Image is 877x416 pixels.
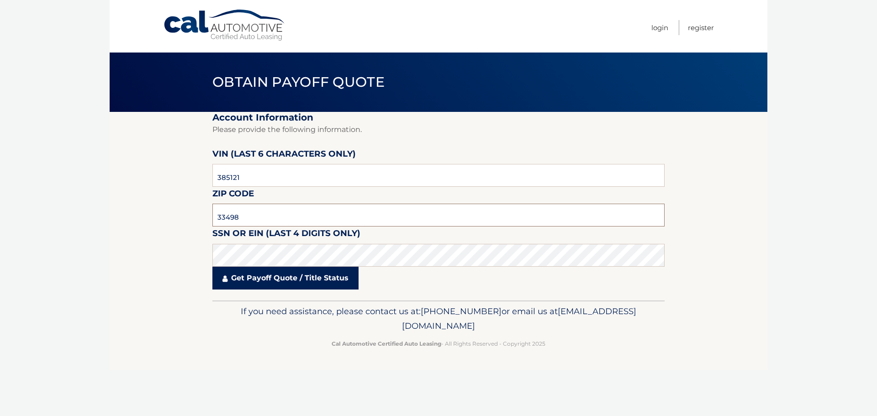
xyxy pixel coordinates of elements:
[688,20,714,35] a: Register
[332,340,441,347] strong: Cal Automotive Certified Auto Leasing
[212,226,360,243] label: SSN or EIN (last 4 digits only)
[212,267,359,290] a: Get Payoff Quote / Title Status
[212,123,665,136] p: Please provide the following information.
[212,147,356,164] label: VIN (last 6 characters only)
[212,187,254,204] label: Zip Code
[651,20,668,35] a: Login
[212,74,385,90] span: Obtain Payoff Quote
[218,339,659,348] p: - All Rights Reserved - Copyright 2025
[212,112,665,123] h2: Account Information
[163,9,286,42] a: Cal Automotive
[218,304,659,333] p: If you need assistance, please contact us at: or email us at
[421,306,502,316] span: [PHONE_NUMBER]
